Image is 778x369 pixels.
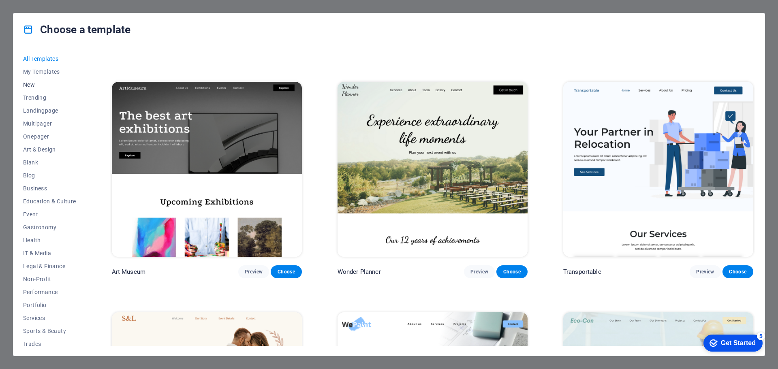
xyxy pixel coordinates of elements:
span: Non-Profit [23,276,76,282]
button: Non-Profit [23,273,76,286]
button: Preview [690,265,720,278]
button: Blog [23,169,76,182]
span: Trades [23,341,76,347]
span: Choose [277,269,295,275]
button: Performance [23,286,76,299]
img: Art Museum [112,82,302,257]
span: Preview [696,269,714,275]
button: Trending [23,91,76,104]
span: Services [23,315,76,321]
button: My Templates [23,65,76,78]
span: Art & Design [23,146,76,153]
button: Art & Design [23,143,76,156]
span: Choose [729,269,747,275]
span: Multipager [23,120,76,127]
button: Preview [464,265,495,278]
button: Landingpage [23,104,76,117]
button: Event [23,208,76,221]
span: Blank [23,159,76,166]
span: IT & Media [23,250,76,256]
span: Health [23,237,76,243]
span: Event [23,211,76,218]
p: Wonder Planner [338,268,381,276]
span: Choose [503,269,521,275]
h4: Choose a template [23,23,130,36]
span: All Templates [23,55,76,62]
button: New [23,78,76,91]
span: Business [23,185,76,192]
span: Onepager [23,133,76,140]
button: Choose [722,265,753,278]
span: Landingpage [23,107,76,114]
button: Preview [238,265,269,278]
div: Get Started [24,9,59,16]
span: Sports & Beauty [23,328,76,334]
div: 5 [60,2,68,10]
img: Wonder Planner [338,82,528,257]
span: Preview [245,269,263,275]
button: Services [23,311,76,324]
button: Health [23,234,76,247]
img: Transportable [563,82,753,257]
button: Legal & Finance [23,260,76,273]
button: All Templates [23,52,76,65]
p: Art Museum [112,268,145,276]
span: Blog [23,172,76,179]
button: Sports & Beauty [23,324,76,337]
button: Choose [271,265,301,278]
button: IT & Media [23,247,76,260]
div: Get Started 5 items remaining, 0% complete [6,4,66,21]
span: Portfolio [23,302,76,308]
button: Choose [496,265,527,278]
button: Business [23,182,76,195]
button: Trades [23,337,76,350]
button: Gastronomy [23,221,76,234]
span: New [23,81,76,88]
button: Multipager [23,117,76,130]
button: Portfolio [23,299,76,311]
button: Education & Culture [23,195,76,208]
span: Education & Culture [23,198,76,205]
button: Blank [23,156,76,169]
span: Gastronomy [23,224,76,230]
span: Legal & Finance [23,263,76,269]
span: Preview [470,269,488,275]
p: Transportable [563,268,601,276]
button: Onepager [23,130,76,143]
span: Performance [23,289,76,295]
span: My Templates [23,68,76,75]
span: Trending [23,94,76,101]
